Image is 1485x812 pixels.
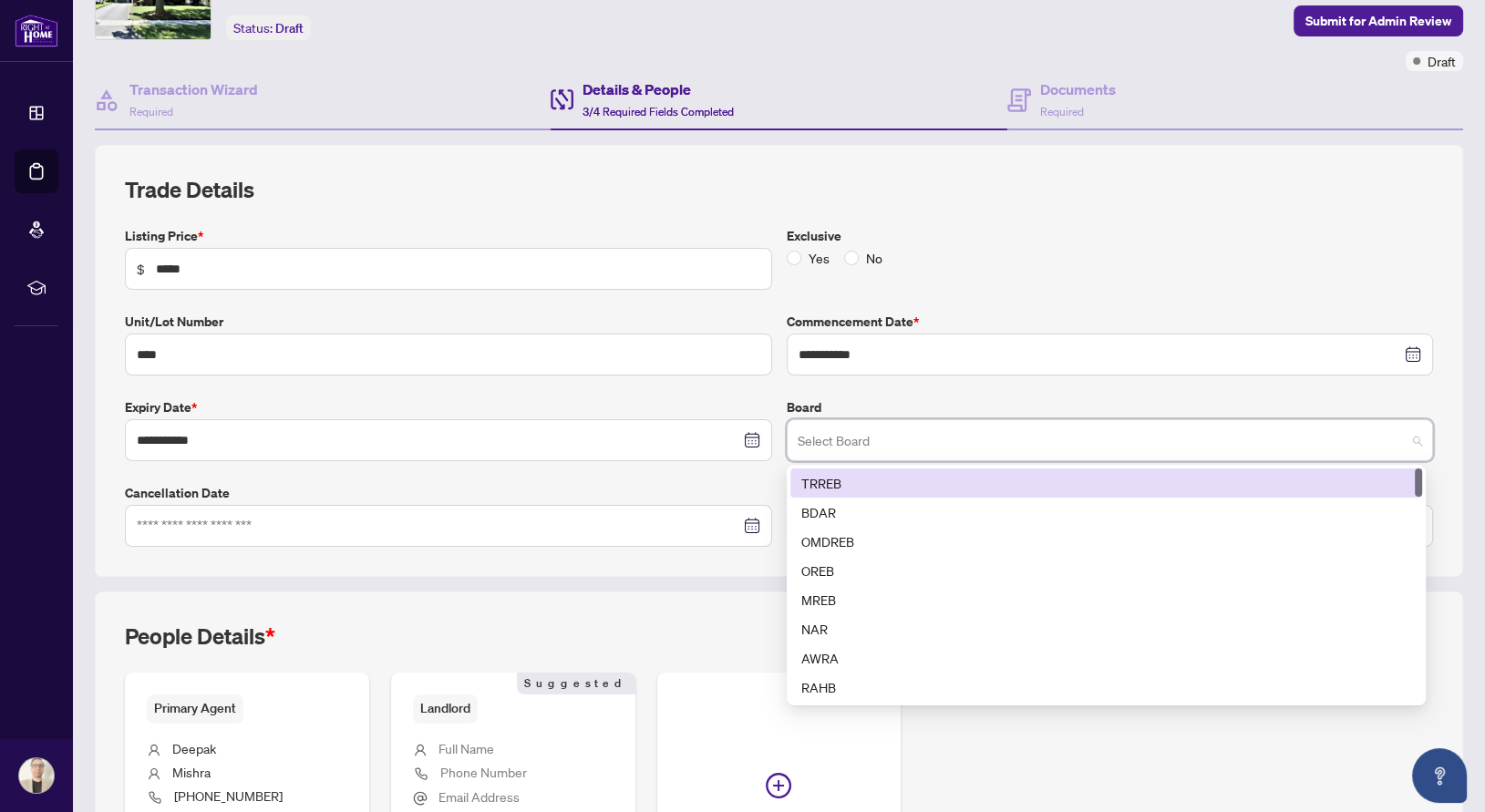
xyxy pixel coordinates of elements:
span: Submit for Admin Review [1305,6,1451,36]
div: NAR [801,619,1412,639]
span: Required [129,105,173,118]
label: Listing Price [125,226,772,246]
span: Draft [1428,51,1456,71]
h4: Details & People [583,78,734,100]
button: Submit for Admin Review [1294,5,1463,36]
label: Expiry Date [125,397,772,417]
h2: People Details [125,622,275,651]
span: [PHONE_NUMBER] [174,787,283,804]
div: OREB [801,560,1412,581]
div: AWRA [790,643,1423,673]
span: No [859,248,890,268]
span: Phone Number [440,764,527,780]
span: Required [1040,105,1084,118]
div: AWRA [801,648,1412,668]
span: Full Name [438,740,494,756]
div: BDAR [790,498,1423,527]
h4: Transaction Wizard [129,78,258,100]
div: OMDREB [790,527,1423,556]
div: BDAR [801,502,1412,522]
button: Open asap [1412,748,1467,803]
img: Profile Icon [19,758,54,793]
span: $ [137,259,145,279]
div: Status: [226,15,311,40]
span: Primary Agent [147,694,243,723]
div: RAHB [801,677,1412,697]
label: Cancellation Date [125,483,772,503]
div: RAHB [790,673,1423,702]
label: Exclusive [787,226,1434,246]
span: plus-circle [766,773,791,798]
span: Draft [275,20,304,36]
h2: Trade Details [125,175,1433,204]
h4: Documents [1040,78,1116,100]
span: Suggested [517,673,635,694]
div: OREB [790,556,1423,585]
span: Landlord [413,694,478,723]
div: MREB [790,585,1423,614]
span: 3/4 Required Fields Completed [583,105,734,118]
div: MREB [801,590,1412,610]
span: Email Address [438,788,520,805]
label: Unit/Lot Number [125,312,772,332]
span: Yes [801,248,837,268]
label: Board [787,397,1434,417]
div: OMDREB [801,531,1412,551]
span: Mishra [172,764,211,780]
span: Deepak [172,740,216,756]
div: TRREB [801,473,1412,493]
label: Commencement Date [787,312,1434,332]
div: TRREB [790,468,1423,498]
div: NAR [790,614,1423,643]
img: logo [15,14,58,47]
